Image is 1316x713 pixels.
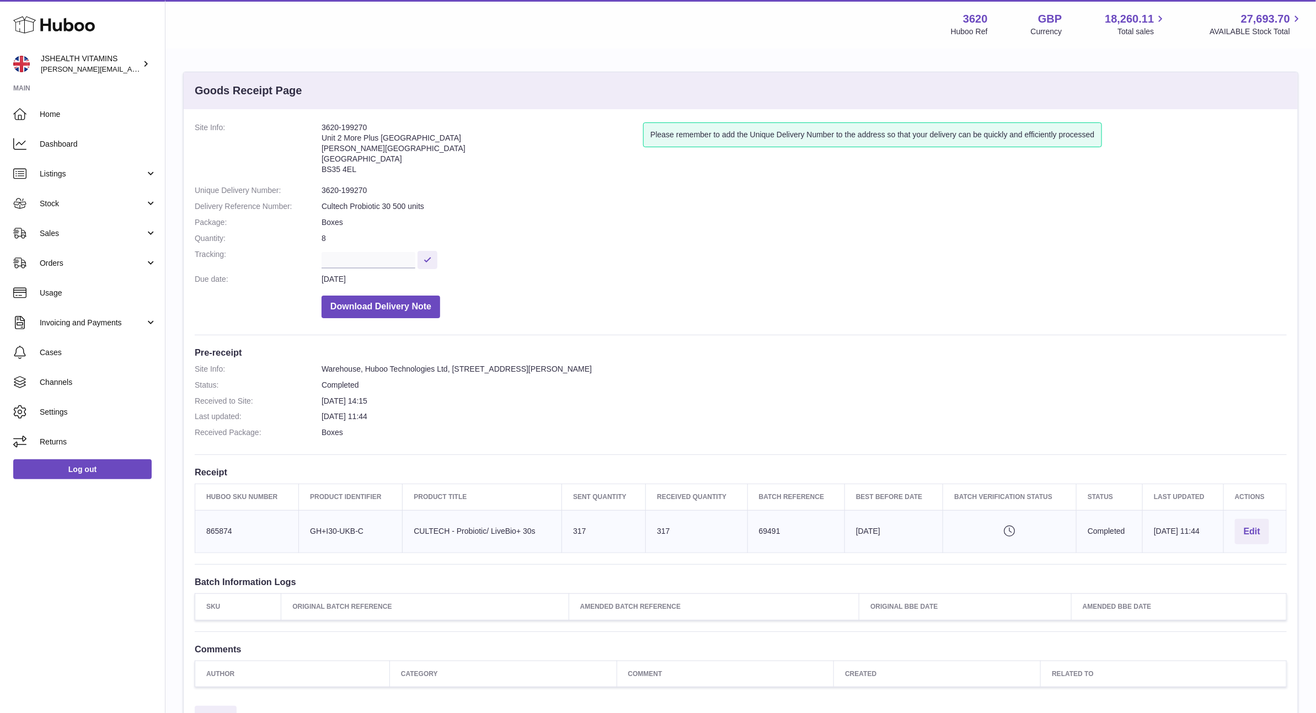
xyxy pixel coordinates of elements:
th: Sent Quantity [562,484,646,510]
span: Home [40,109,157,120]
h3: Receipt [195,466,1287,478]
dd: Boxes [322,217,1287,228]
span: 27,693.70 [1241,12,1290,26]
dt: Received to Site: [195,396,322,406]
td: Completed [1077,510,1143,553]
span: [PERSON_NAME][EMAIL_ADDRESS][DOMAIN_NAME] [41,65,221,73]
th: Batch Reference [747,484,844,510]
strong: GBP [1038,12,1062,26]
th: Author [195,661,390,687]
dd: [DATE] 11:44 [322,411,1287,422]
th: Last updated [1143,484,1224,510]
div: Currency [1031,26,1062,37]
dd: 3620-199270 [322,185,1287,196]
img: francesca@jshealthvitamins.com [13,56,30,72]
a: Log out [13,459,152,479]
span: Cases [40,347,157,358]
div: JSHEALTH VITAMINS [41,53,140,74]
a: 27,693.70 AVAILABLE Stock Total [1210,12,1303,37]
dt: Due date: [195,274,322,285]
td: 69491 [747,510,844,553]
th: Comment [617,661,834,687]
dt: Tracking: [195,249,322,269]
dt: Site Info: [195,364,322,374]
dd: Cultech Probiotic 30 500 units [322,201,1287,212]
strong: 3620 [963,12,988,26]
span: Settings [40,407,157,417]
dd: Completed [322,380,1287,390]
span: Channels [40,377,157,388]
h3: Comments [195,643,1287,655]
span: Listings [40,169,145,179]
dt: Status: [195,380,322,390]
th: Product Identifier [299,484,403,510]
h3: Batch Information Logs [195,576,1287,588]
div: Huboo Ref [951,26,988,37]
dt: Quantity: [195,233,322,244]
th: Actions [1223,484,1286,510]
td: 317 [646,510,748,553]
dd: Warehouse, Huboo Technologies Ltd, [STREET_ADDRESS][PERSON_NAME] [322,364,1287,374]
h3: Pre-receipt [195,346,1287,358]
button: Download Delivery Note [322,296,440,318]
dd: [DATE] 14:15 [322,396,1287,406]
td: CULTECH - Probiotic/ LiveBio+ 30s [403,510,562,553]
span: Returns [40,437,157,447]
th: Original BBE Date [859,594,1072,620]
dt: Package: [195,217,322,228]
a: 18,260.11 Total sales [1105,12,1167,37]
td: 317 [562,510,646,553]
h3: Goods Receipt Page [195,83,302,98]
th: Best Before Date [844,484,943,510]
td: [DATE] [844,510,943,553]
span: Usage [40,288,157,298]
dt: Unique Delivery Number: [195,185,322,196]
div: Please remember to add the Unique Delivery Number to the address so that your delivery can be qui... [643,122,1101,147]
span: 18,260.11 [1105,12,1154,26]
span: Sales [40,228,145,239]
th: Amended BBE Date [1072,594,1287,620]
th: Batch Verification Status [943,484,1077,510]
span: Orders [40,258,145,269]
th: Received Quantity [646,484,748,510]
td: GH+I30-UKB-C [299,510,403,553]
th: Category [389,661,617,687]
td: 865874 [195,510,299,553]
dd: 8 [322,233,1287,244]
dt: Received Package: [195,427,322,438]
dd: Boxes [322,427,1287,438]
td: [DATE] 11:44 [1143,510,1224,553]
th: Amended Batch Reference [569,594,859,620]
span: Total sales [1117,26,1167,37]
span: AVAILABLE Stock Total [1210,26,1303,37]
dt: Delivery Reference Number: [195,201,322,212]
th: Related to [1041,661,1287,687]
dt: Last updated: [195,411,322,422]
th: SKU [195,594,281,620]
th: Product title [403,484,562,510]
th: Original Batch Reference [281,594,569,620]
button: Edit [1235,519,1269,545]
span: Dashboard [40,139,157,149]
th: Created [834,661,1041,687]
th: Status [1077,484,1143,510]
dd: [DATE] [322,274,1287,285]
dt: Site Info: [195,122,322,180]
th: Huboo SKU Number [195,484,299,510]
span: Invoicing and Payments [40,318,145,328]
span: Stock [40,199,145,209]
address: 3620-199270 Unit 2 More Plus [GEOGRAPHIC_DATA] [PERSON_NAME][GEOGRAPHIC_DATA] [GEOGRAPHIC_DATA] B... [322,122,643,180]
